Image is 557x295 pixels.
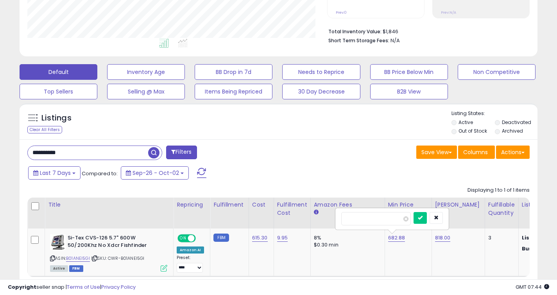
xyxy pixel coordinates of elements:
[67,283,100,291] a: Terms of Use
[213,234,229,242] small: FBM
[166,146,197,159] button: Filters
[282,84,360,99] button: 30 Day Decrease
[328,37,389,44] b: Short Term Storage Fees:
[282,64,360,80] button: Needs to Reprice
[8,284,136,291] div: seller snap | |
[435,234,451,242] a: 818.00
[101,283,136,291] a: Privacy Policy
[314,241,379,248] div: $0.30 min
[488,234,512,241] div: 3
[467,187,530,194] div: Displaying 1 to 1 of 1 items
[40,169,71,177] span: Last 7 Days
[252,201,270,209] div: Cost
[177,246,204,254] div: Amazon AI
[314,234,379,241] div: 8%
[314,209,319,216] small: Amazon Fees.
[516,283,549,291] span: 2025-10-10 07:44 GMT
[82,170,118,177] span: Compared to:
[91,255,145,261] span: | SKU: CWR-B01ANEI5GI
[458,119,473,126] label: Active
[20,64,97,80] button: Default
[195,64,272,80] button: BB Drop in 7d
[121,166,189,180] button: Sep-26 - Oct-02
[66,255,90,262] a: B01ANEI5GI
[328,28,381,35] b: Total Inventory Value:
[133,169,179,177] span: Sep-26 - Oct-02
[328,26,524,36] li: $1,846
[277,201,307,217] div: Fulfillment Cost
[458,128,487,134] label: Out of Stock
[488,201,515,217] div: Fulfillable Quantity
[435,201,482,209] div: [PERSON_NAME]
[195,235,207,242] span: OFF
[20,84,97,99] button: Top Sellers
[370,64,448,80] button: BB Price Below Min
[107,84,185,99] button: Selling @ Max
[48,201,170,209] div: Title
[177,255,204,273] div: Preset:
[107,64,185,80] button: Inventory Age
[336,10,347,15] small: Prev: 0
[451,110,537,117] p: Listing States:
[28,166,81,180] button: Last 7 Days
[390,37,400,44] span: N/A
[177,201,207,209] div: Repricing
[50,234,167,271] div: ASIN:
[496,146,530,159] button: Actions
[463,148,488,156] span: Columns
[458,64,536,80] button: Non Competitive
[277,234,288,242] a: 9.95
[458,146,495,159] button: Columns
[8,283,36,291] strong: Copyright
[502,128,523,134] label: Archived
[388,201,428,209] div: Min Price
[41,113,72,124] h5: Listings
[213,201,245,209] div: Fulfillment
[370,84,448,99] button: B2B View
[27,126,62,133] div: Clear All Filters
[388,234,405,242] a: 682.88
[50,234,66,250] img: 41B18cpizSL._SL40_.jpg
[68,234,163,251] b: Si-Tex CVS-126 5.7" 600W 50/200Khz No Xdcr Fishfinder
[178,235,188,242] span: ON
[69,265,83,272] span: FBM
[195,84,272,99] button: Items Being Repriced
[314,201,381,209] div: Amazon Fees
[252,234,268,242] a: 615.30
[441,10,456,15] small: Prev: N/A
[50,265,68,272] span: All listings currently available for purchase on Amazon
[416,146,457,159] button: Save View
[502,119,531,126] label: Deactivated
